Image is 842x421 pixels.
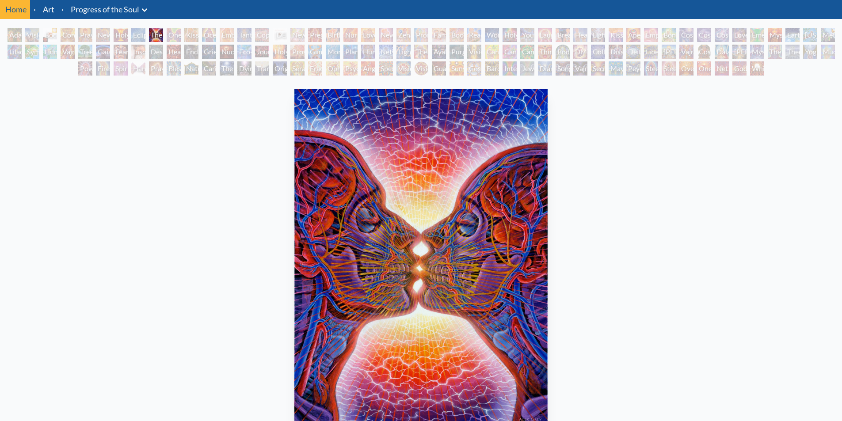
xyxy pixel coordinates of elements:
[25,45,39,59] div: Symbiosis: Gall Wasp & Oak Tree
[25,28,39,42] div: Visionary Origin of Language
[308,61,322,76] div: Fractal Eyes
[343,61,358,76] div: Psychomicrograph of a Fractal Paisley Cherub Feather Tip
[149,28,163,42] div: The Kiss
[114,45,128,59] div: Fear
[432,61,446,76] div: Guardian of Infinite Vision
[450,61,464,76] div: Sunyata
[43,3,54,15] a: Art
[396,28,411,42] div: Zena Lotus
[326,45,340,59] div: Monochord
[149,61,163,76] div: Praying Hands
[750,61,764,76] div: White Light
[732,61,747,76] div: Godself
[220,61,234,76] div: The Soul Finds It's Way
[679,45,693,59] div: Vajra Guru
[821,28,835,42] div: Metamorphosis
[396,45,411,59] div: Lightworker
[96,28,110,42] div: New Man New Woman
[785,45,800,59] div: Theologue
[662,61,676,76] div: Steeplehead 2
[715,45,729,59] div: Dalai Lama
[131,28,145,42] div: Eclipse
[184,45,198,59] div: Endarkenment
[43,45,57,59] div: Humming Bird
[131,61,145,76] div: Hands that See
[114,28,128,42] div: Holy Grail
[379,61,393,76] div: Spectral Lotus
[538,28,552,42] div: Laughing Man
[273,45,287,59] div: Holy Fire
[626,61,640,76] div: Peyote Being
[71,3,139,15] a: Progress of the Soul
[538,61,552,76] div: Diamond Being
[237,61,251,76] div: Dying
[573,61,587,76] div: Vajra Being
[255,61,269,76] div: Transfiguration
[8,45,22,59] div: Lilacs
[768,45,782,59] div: The Seer
[573,28,587,42] div: Healing
[220,45,234,59] div: Nuclear Crucifixion
[96,45,110,59] div: Gaia
[379,45,393,59] div: Networks
[591,45,605,59] div: Collective Vision
[450,28,464,42] div: Boo-boo
[184,61,198,76] div: Nature of Mind
[343,45,358,59] div: Planetary Prayers
[432,28,446,42] div: Family
[273,28,287,42] div: [DEMOGRAPHIC_DATA] Embryo
[662,28,676,42] div: Bond
[361,61,375,76] div: Angel Skin
[556,45,570,59] div: Body/Mind as a Vibratory Field of Energy
[715,61,729,76] div: Net of Being
[149,45,163,59] div: Despair
[715,28,729,42] div: Cosmic Lovers
[697,28,711,42] div: Cosmic Artist
[626,28,640,42] div: Aperture
[290,28,305,42] div: Newborn
[396,61,411,76] div: Vision Crystal
[697,45,711,59] div: Cosmic [DEMOGRAPHIC_DATA]
[237,45,251,59] div: Eco-Atlas
[520,61,534,76] div: Jewel Being
[220,28,234,42] div: Embracing
[202,45,216,59] div: Grieving
[202,28,216,42] div: Ocean of Love Bliss
[273,61,287,76] div: Original Face
[184,28,198,42] div: Kissing
[750,45,764,59] div: Mystic Eye
[697,61,711,76] div: One
[5,4,27,14] a: Home
[485,61,499,76] div: Bardo Being
[255,28,269,42] div: Copulating
[732,28,747,42] div: Love is a Cosmic Force
[467,61,481,76] div: Cosmic Elf
[609,28,623,42] div: Kiss of the [MEDICAL_DATA]
[96,61,110,76] div: Firewalking
[467,28,481,42] div: Reading
[167,61,181,76] div: Blessing Hand
[662,45,676,59] div: [PERSON_NAME]
[78,28,92,42] div: Praying
[414,28,428,42] div: Promise
[43,28,57,42] div: Body, Mind, Spirit
[768,28,782,42] div: Mysteriosa 2
[290,61,305,76] div: Seraphic Transport Docking on the Third Eye
[485,28,499,42] div: Wonder
[503,61,517,76] div: Interbeing
[556,61,570,76] div: Song of Vajra Being
[609,45,623,59] div: Dissectional Art for Tool's Lateralus CD
[290,45,305,59] div: Prostration
[732,45,747,59] div: [PERSON_NAME]
[326,61,340,76] div: Ophanic Eyelash
[343,28,358,42] div: Nursing
[485,45,499,59] div: Cannabis Mudra
[520,45,534,59] div: Cannabacchus
[821,45,835,59] div: Mudra
[644,28,658,42] div: Empowerment
[538,45,552,59] div: Third Eye Tears of Joy
[644,45,658,59] div: Liberation Through Seeing
[78,45,92,59] div: Tree & Person
[202,61,216,76] div: Caring
[432,45,446,59] div: Ayahuasca Visitation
